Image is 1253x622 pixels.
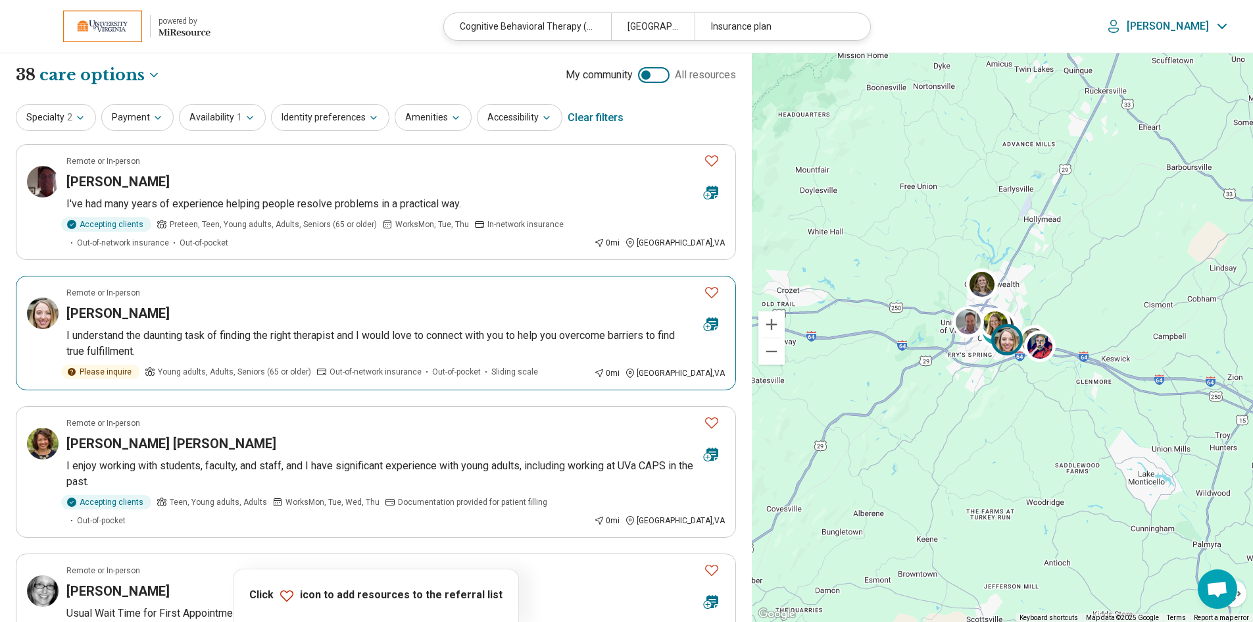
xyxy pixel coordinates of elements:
[66,196,725,212] p: I've had many years of experience helping people resolve problems in a practical way.
[66,582,170,600] h3: [PERSON_NAME]
[432,366,481,378] span: Out-of-pocket
[611,13,695,40] div: [GEOGRAPHIC_DATA], [GEOGRAPHIC_DATA]
[1127,20,1209,33] p: [PERSON_NAME]
[66,434,276,453] h3: [PERSON_NAME] [PERSON_NAME]
[625,237,725,249] div: [GEOGRAPHIC_DATA] , VA
[67,111,72,124] span: 2
[66,304,170,323] h3: [PERSON_NAME]
[63,11,142,42] img: University of Virginia
[249,588,503,604] p: Click icon to add resources to the referral list
[66,417,140,429] p: Remote or In-person
[39,64,145,86] span: care options
[1167,614,1186,621] a: Terms (opens in new tab)
[395,104,472,131] button: Amenities
[1194,614,1249,621] a: Report a map error
[566,67,633,83] span: My community
[491,366,538,378] span: Sliding scale
[21,11,210,42] a: University of Virginiapowered by
[444,13,611,40] div: Cognitive Behavioral Therapy (CBT), [MEDICAL_DATA] (OCD)
[699,147,725,174] button: Favorite
[675,67,736,83] span: All resources
[101,104,174,131] button: Payment
[66,287,140,299] p: Remote or In-person
[66,565,140,577] p: Remote or In-person
[699,279,725,306] button: Favorite
[477,104,562,131] button: Accessibility
[625,367,725,379] div: [GEOGRAPHIC_DATA] , VA
[594,515,620,527] div: 0 mi
[61,495,151,509] div: Accepting clients
[395,219,469,230] span: Works Mon, Tue, Thu
[66,458,725,490] p: I enjoy working with students, faculty, and staff, and I have significant experience with young a...
[699,409,725,436] button: Favorite
[758,338,785,365] button: Zoom out
[1086,614,1159,621] span: Map data ©2025 Google
[66,172,170,191] h3: [PERSON_NAME]
[66,606,725,621] p: Usual Wait Time for First Appointment / Available Slots: 3-4 days.
[66,328,725,359] p: I understand the daunting task of finding the right therapist and I would love to connect with yo...
[330,366,422,378] span: Out-of-network insurance
[61,217,151,232] div: Accepting clients
[594,237,620,249] div: 0 mi
[66,155,140,167] p: Remote or In-person
[285,496,380,508] span: Works Mon, Tue, Wed, Thu
[61,365,139,379] div: Please inquire
[77,515,126,527] span: Out-of-pocket
[1198,569,1237,609] div: Open chat
[159,15,210,27] div: powered by
[179,104,266,131] button: Availability1
[398,496,547,508] span: Documentation provided for patient filling
[594,367,620,379] div: 0 mi
[16,104,96,131] button: Specialty2
[568,102,624,134] div: Clear filters
[170,219,377,230] span: Preteen, Teen, Young adults, Adults, Seniors (65 or older)
[77,237,169,249] span: Out-of-network insurance
[695,13,862,40] div: Insurance plan
[39,64,160,86] button: Care options
[758,311,785,338] button: Zoom in
[170,496,267,508] span: Teen, Young adults, Adults
[271,104,389,131] button: Identity preferences
[699,557,725,584] button: Favorite
[237,111,242,124] span: 1
[16,64,160,86] h1: 38
[487,219,564,230] span: In-network insurance
[180,237,228,249] span: Out-of-pocket
[158,366,311,378] span: Young adults, Adults, Seniors (65 or older)
[625,515,725,527] div: [GEOGRAPHIC_DATA] , VA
